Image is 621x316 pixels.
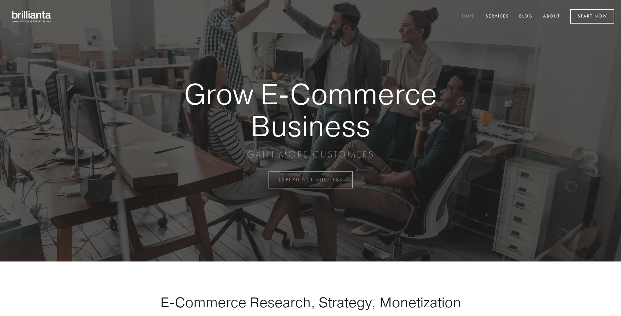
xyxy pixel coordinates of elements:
strong: Grow E-Commerce Business [161,78,460,142]
img: brillianta - research, strategy, marketing [7,7,57,26]
a: Start Now [570,9,614,24]
a: Blog [515,11,537,22]
a: Home [456,11,480,22]
a: EXPERIENCE SUCCESS [268,171,353,188]
h1: E-Commerce Research, Strategy, Monetization [139,294,482,311]
a: About [539,11,565,22]
a: Services [481,11,513,22]
p: GAIN MORE CUSTOMERS [161,148,460,161]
